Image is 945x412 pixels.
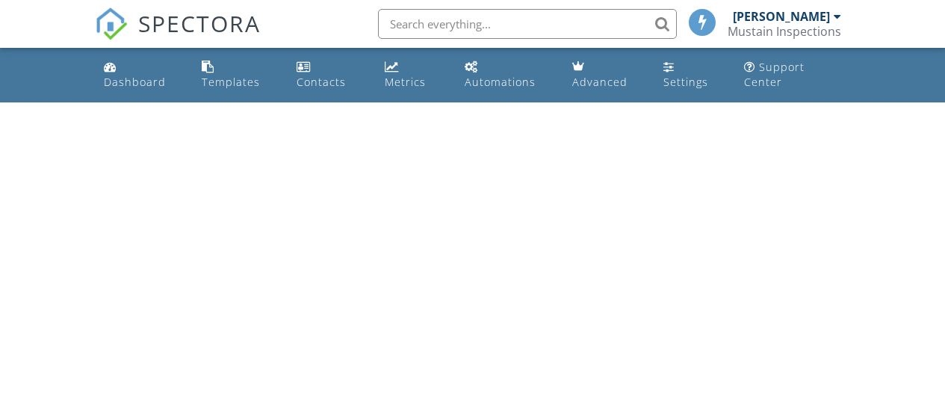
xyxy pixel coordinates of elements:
[459,54,554,96] a: Automations (Basic)
[378,9,677,39] input: Search everything...
[657,54,726,96] a: Settings
[572,75,628,89] div: Advanced
[202,75,260,89] div: Templates
[291,54,366,96] a: Contacts
[98,54,185,96] a: Dashboard
[728,24,841,39] div: Mustain Inspections
[379,54,447,96] a: Metrics
[566,54,645,96] a: Advanced
[297,75,346,89] div: Contacts
[95,20,261,52] a: SPECTORA
[465,75,536,89] div: Automations
[104,75,166,89] div: Dashboard
[663,75,708,89] div: Settings
[385,75,426,89] div: Metrics
[196,54,279,96] a: Templates
[95,7,128,40] img: The Best Home Inspection Software - Spectora
[738,54,847,96] a: Support Center
[744,60,805,89] div: Support Center
[138,7,261,39] span: SPECTORA
[733,9,830,24] div: [PERSON_NAME]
